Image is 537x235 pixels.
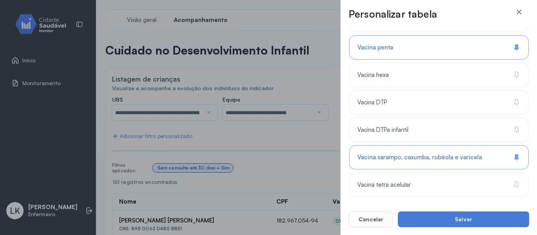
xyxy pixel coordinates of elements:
span: Vacina DTP [357,99,387,106]
span: Vacina DTPa infantil [357,126,408,134]
span: Vacina hexa [357,71,389,79]
span: Vacina sarampo, caxumba, rubéola e varicela [357,154,482,161]
span: Vacina tetra acelular [357,181,411,189]
span: Vacina penta [357,44,393,51]
button: Cancelar [349,211,393,227]
button: Salvar [398,211,529,227]
h3: Personalizar tabela [349,8,437,20]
